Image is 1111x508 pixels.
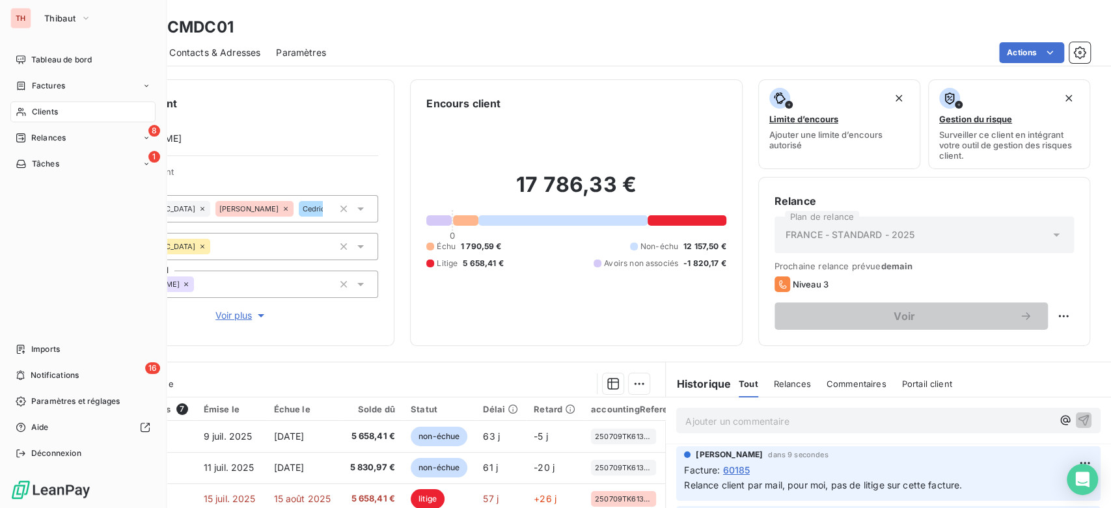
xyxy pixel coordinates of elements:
[1067,464,1098,495] div: Open Intercom Messenger
[774,379,811,389] span: Relances
[169,46,260,59] span: Contacts & Adresses
[483,404,518,414] div: Délai
[303,205,343,213] span: Cedric VDB
[769,114,838,124] span: Limite d’encours
[411,458,467,477] span: non-échue
[684,479,962,490] span: Relance client par mail, pour moi, pas de litige sur cette facture.
[10,8,31,29] div: TH
[463,258,504,269] span: 5 658,41 €
[31,369,79,381] span: Notifications
[10,479,91,500] img: Logo LeanPay
[44,13,75,23] span: Thibaut
[32,80,65,92] span: Factures
[204,404,258,414] div: Émise le
[999,42,1064,63] button: Actions
[349,492,395,505] span: 5 658,41 €
[31,54,92,66] span: Tableau de bord
[411,427,467,446] span: non-échue
[31,343,60,355] span: Imports
[204,493,256,504] span: 15 juil. 2025
[105,308,378,323] button: Voir plus
[595,433,652,440] span: 250709TK61363AD
[827,379,886,389] span: Commentaires
[204,462,254,473] span: 11 juil. 2025
[349,461,395,474] span: 5 830,97 €
[483,493,499,504] span: 57 j
[450,230,455,241] span: 0
[274,493,331,504] span: 15 août 2025
[31,448,81,459] span: Déconnexion
[426,172,726,211] h2: 17 786,33 €
[683,241,726,252] span: 12 157,50 €
[210,241,221,252] input: Ajouter une valeur
[902,379,952,389] span: Portail client
[604,258,678,269] span: Avoirs non associés
[534,493,556,504] span: +26 j
[591,404,684,414] div: accountingReference
[10,417,156,438] a: Aide
[595,464,652,472] span: 250709TK61363AD
[276,46,326,59] span: Paramètres
[595,495,652,503] span: 250709TK61350NG
[194,278,204,290] input: Ajouter une valeur
[640,241,678,252] span: Non-échu
[758,79,920,169] button: Limite d’encoursAjouter une limite d’encours autorisé
[786,228,915,241] span: FRANCE - STANDARD - 2025
[31,132,66,144] span: Relances
[31,421,49,433] span: Aide
[881,261,912,271] span: demain
[790,311,1019,321] span: Voir
[684,463,720,477] span: Facture :
[775,302,1048,330] button: Voir
[145,362,160,374] span: 16
[31,395,120,407] span: Paramètres et réglages
[696,449,763,461] span: [PERSON_NAME]
[148,151,160,163] span: 1
[483,431,500,442] span: 63 j
[349,404,395,414] div: Solde dû
[775,261,1074,271] span: Prochaine relance prévue
[323,203,333,215] input: Ajouter une valeur
[349,430,395,443] span: 5 658,41 €
[204,431,253,442] span: 9 juil. 2025
[483,462,498,473] span: 61 j
[666,376,731,392] h6: Historique
[534,462,555,473] span: -20 j
[723,463,750,477] span: 60185
[79,96,378,111] h6: Informations client
[274,431,305,442] span: [DATE]
[534,431,548,442] span: -5 j
[32,106,58,118] span: Clients
[793,279,829,289] span: Niveau 3
[683,258,726,269] span: -1 820,17 €
[939,114,1012,124] span: Gestion du risque
[115,16,234,39] h3: MDC - CMDC01
[461,241,502,252] span: 1 790,59 €
[769,129,909,150] span: Ajouter une limite d’encours autorisé
[437,258,458,269] span: Litige
[148,125,160,137] span: 8
[775,193,1074,209] h6: Relance
[219,205,279,213] span: [PERSON_NAME]
[176,403,188,415] span: 7
[426,96,501,111] h6: Encours client
[768,451,828,459] span: dans 9 secondes
[32,158,59,170] span: Tâches
[274,404,334,414] div: Échue le
[274,462,305,473] span: [DATE]
[534,404,575,414] div: Retard
[739,379,758,389] span: Tout
[105,167,378,185] span: Propriétés Client
[939,129,1079,161] span: Surveiller ce client en intégrant votre outil de gestion des risques client.
[411,404,467,414] div: Statut
[437,241,456,252] span: Échu
[928,79,1090,169] button: Gestion du risqueSurveiller ce client en intégrant votre outil de gestion des risques client.
[215,309,267,322] span: Voir plus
